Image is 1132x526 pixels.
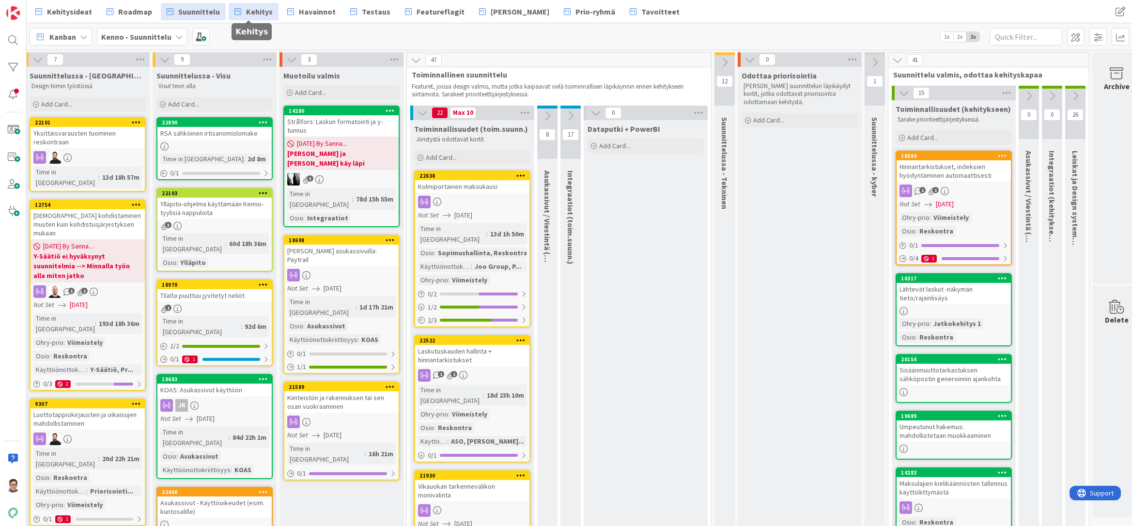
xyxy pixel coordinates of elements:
span: : [86,486,88,496]
div: Ohry-prio [899,318,930,329]
div: 14283 [901,469,1011,476]
span: 1 [919,187,926,193]
div: 20154Sisäänmuuttotarkastuksen sähköpostin generoinnin ajankohta [897,355,1011,385]
div: 78d 15h 55m [354,194,396,204]
div: Joo Group, P... [472,261,524,272]
div: 18683 [157,375,272,384]
div: Viimeistely [931,212,971,223]
span: : [930,212,931,223]
a: 22522Laskutuskauden hallinta + hinnantarkistuksetTime in [GEOGRAPHIC_DATA]:18d 23h 10mOhry-prio:V... [414,335,530,463]
span: : [231,464,232,475]
div: Osio [33,472,49,483]
div: 18970 [157,280,272,289]
span: [DATE] [324,430,341,440]
div: Viimeistely [65,337,105,348]
div: Maksulajien kielikäännösten tallennus käyttöliittymästä [897,477,1011,498]
span: Support [20,1,44,13]
div: Käyttöönottokriittisyys [287,334,357,345]
a: Roadmap [101,3,158,20]
div: Y-Säätiö, Pr... [88,364,136,375]
div: Ohry-prio [418,409,448,419]
span: : [930,318,931,329]
img: KV [287,173,300,186]
div: [DEMOGRAPHIC_DATA] kohdistaminen muuten kuin kohdistusjärjestyksen mukaan [31,209,145,239]
div: 22522 [415,336,529,345]
div: 22103Ylläpito-ohjelma käyttämään Kenno-tyylisiä nappuloita [157,189,272,219]
div: 22638 [415,171,529,180]
div: Luottotappiokirjausten ja oikaisujen mahdollistaminen [31,408,145,430]
a: 18698[PERSON_NAME] asukassivuilla: PaytrailNot Set[DATE]Time in [GEOGRAPHIC_DATA]:1d 17h 21mOsio:... [283,235,400,374]
div: Viimeistely [450,409,490,419]
div: 193d 18h 36m [96,318,142,329]
div: Käyttöönottokriittisyys [418,261,471,272]
div: 0/1 [897,239,1011,251]
b: Y-Säätiö ei hyväksynyt suunnitelmia --> Minnalla työn alla miten jatko [33,251,142,280]
img: TM [48,285,61,298]
div: 14280Strålfors: Laskun formatointi ja y-tunnus [284,107,399,137]
div: 21589 [289,384,399,390]
span: 0 / 3 [43,379,52,389]
div: 22103 [157,189,272,198]
div: Integraatiot [305,213,351,223]
div: Käyttöönottokriittisyys [33,364,86,375]
span: 1 [932,187,939,193]
span: Add Card... [295,88,326,97]
span: Featureflagit [417,6,465,17]
span: 1 [451,371,457,377]
span: : [357,334,359,345]
div: 0/11 [31,513,145,525]
div: 18970Tilalta puuttuu jyvitetyt neliöt [157,280,272,302]
span: : [95,318,96,329]
div: 0/2 [415,288,529,300]
div: 22890 [162,119,272,126]
div: Osio [899,332,915,342]
span: 1 / 1 [297,362,306,372]
a: [PERSON_NAME] [473,3,555,20]
div: Time in [GEOGRAPHIC_DATA] [160,233,225,254]
span: Tavoitteet [641,6,680,17]
div: [PERSON_NAME] asukassivuilla: Paytrail [284,245,399,266]
div: Osio [287,213,303,223]
div: Ylläpito [178,257,208,268]
div: JK [157,399,272,412]
div: 0/32 [31,378,145,390]
span: : [486,229,488,239]
div: 13d 18h 57m [100,172,142,183]
div: 9307Luottotappiokirjausten ja oikaisujen mahdollistaminen [31,400,145,430]
div: 0/1 [415,449,529,462]
span: Kehitys [246,6,273,17]
span: : [241,321,242,332]
span: 0 / 4 [909,253,918,263]
div: 14280 [289,108,399,114]
div: 20d 22h 21m [100,453,142,464]
span: : [483,390,484,401]
div: TM [31,285,145,298]
div: 22103 [162,190,272,197]
div: Jatkokehitys 1 [931,318,983,329]
div: 0/1 [157,167,272,179]
span: : [229,432,230,443]
a: 21589Kiinteistön ja rakennuksen tai sen osan vuokraaminenNot Set[DATE]Time in [GEOGRAPHIC_DATA]:1... [283,382,400,480]
div: 18884 [901,153,1011,159]
div: Ohry-prio [418,275,448,285]
span: 1 [68,288,75,294]
div: 9307 [31,400,145,408]
span: : [98,453,100,464]
span: 2 / 3 [428,315,437,325]
img: Visit kanbanzone.com [6,6,20,20]
div: 2 [55,380,71,388]
div: Time in [GEOGRAPHIC_DATA] [160,154,244,164]
span: [DATE] [197,414,215,424]
div: 12754 [35,201,145,208]
span: 0 / 1 [170,168,179,178]
a: Tavoitteet [624,3,685,20]
i: Not Set [160,414,181,423]
span: 0 / 1 [297,349,306,359]
span: Roadmap [118,6,152,17]
a: 18970Tilalta puuttuu jyvitetyt neliötTime in [GEOGRAPHIC_DATA]:92d 6m2/20/11 [156,279,273,366]
div: JK [175,399,188,412]
span: 0 / 1 [909,240,918,250]
div: Reskontra [917,332,956,342]
div: Osio [33,351,49,361]
span: : [49,472,51,483]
